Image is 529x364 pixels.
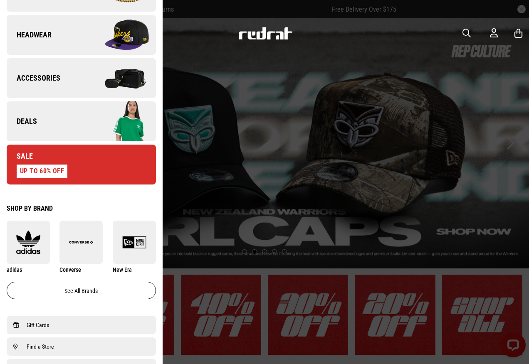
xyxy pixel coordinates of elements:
img: adidas [7,230,50,254]
img: Redrat logo [238,27,293,39]
img: Converse [59,230,103,254]
a: Find a Store [13,342,149,352]
a: Accessories Company [7,58,156,98]
a: Deals Company [7,101,156,141]
button: Open LiveChat chat widget [7,3,32,28]
div: UP TO 60% OFF [17,165,67,178]
span: Accessories [7,73,60,83]
a: New Era New Era [113,221,156,273]
a: See all brands [7,282,156,299]
a: adidas adidas [7,221,50,273]
span: Deals [7,116,37,126]
img: Company [81,14,156,56]
span: Converse [59,266,81,273]
span: Sale [7,151,33,161]
a: Gift Cards [13,320,149,330]
span: Gift Cards [27,320,49,330]
span: New Era [113,266,132,273]
span: Find a Store [27,342,54,352]
span: adidas [7,266,22,273]
div: Shop by Brand [7,204,156,212]
a: Sale UP TO 60% OFF [7,145,156,184]
img: Company [81,101,156,142]
span: Headwear [7,30,52,40]
a: Headwear Company [7,15,156,55]
img: New Era [113,230,156,254]
a: Converse Converse [59,221,103,273]
img: Company [81,57,156,99]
